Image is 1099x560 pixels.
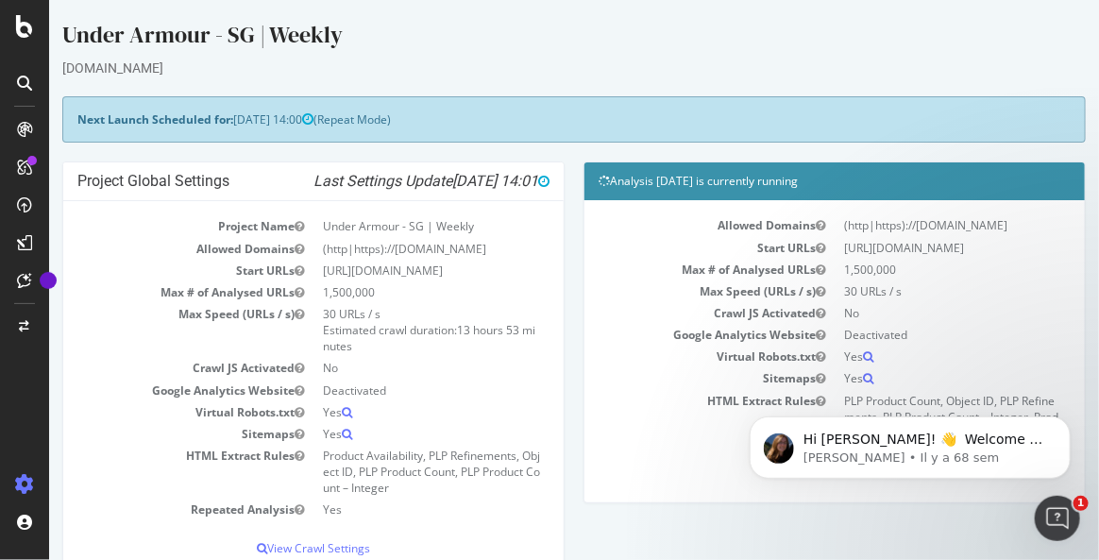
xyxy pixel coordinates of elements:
td: Sitemaps [549,367,786,389]
td: Sitemaps [28,423,264,445]
p: View Crawl Settings [28,540,500,556]
td: Yes [264,499,500,520]
span: 1 [1074,496,1089,511]
td: No [264,357,500,379]
td: Max Speed (URLs / s) [28,303,264,357]
td: Under Armour - SG | Weekly [264,215,500,237]
td: Deactivated [786,324,1022,346]
td: Max Speed (URLs / s) [549,280,786,302]
td: Yes [264,401,500,423]
iframe: Intercom notifications message [721,377,1099,509]
td: Allowed Domains [28,238,264,260]
td: Virtual Robots.txt [549,346,786,367]
td: PLP Product Count, Object ID, PLP Refinements, PLP Product Count – Integer, Product Availability [786,390,1022,444]
span: [DATE] 14:01 [403,172,500,190]
td: Start URLs [549,237,786,259]
td: 30 URLs / s [786,280,1022,302]
td: Max # of Analysed URLs [549,259,786,280]
td: Google Analytics Website [549,324,786,346]
td: 30 URLs / s Estimated crawl duration: [264,303,500,357]
h4: Project Global Settings [28,172,500,191]
div: Under Armour - SG | Weekly [13,19,1037,59]
span: [DATE] 14:00 [184,111,264,127]
td: Crawl JS Activated [28,357,264,379]
td: Yes [786,367,1022,389]
td: No [786,302,1022,324]
td: Deactivated [264,380,500,401]
td: HTML Extract Rules [28,445,264,499]
iframe: Intercom live chat [1035,496,1080,541]
div: [DOMAIN_NAME] [13,59,1037,77]
td: Crawl JS Activated [549,302,786,324]
div: Tooltip anchor [40,272,57,289]
td: (http|https)://[DOMAIN_NAME] [786,214,1022,236]
span: 13 hours 53 minutes [274,322,486,354]
td: 1,500,000 [264,281,500,303]
td: Max # of Analysed URLs [28,281,264,303]
td: Yes [264,423,500,445]
td: Repeated Analysis [28,499,264,520]
td: HTML Extract Rules [549,390,786,444]
td: [URL][DOMAIN_NAME] [264,260,500,281]
p: Message from Laura, sent Il y a 68 sem [82,73,326,90]
td: Virtual Robots.txt [28,401,264,423]
i: Last Settings Update [264,172,500,191]
h4: Analysis [DATE] is currently running [549,172,1022,191]
p: View Crawl Settings [549,463,1022,479]
td: 1,500,000 [786,259,1022,280]
td: Google Analytics Website [28,380,264,401]
td: Start URLs [28,260,264,281]
span: Hi [PERSON_NAME]! 👋 Welcome to Botify chat support! Have a question? Reply to this message and ou... [82,55,326,163]
td: Yes [786,346,1022,367]
td: Product Availability, PLP Refinements, Object ID, PLP Product Count, PLP Product Count – Integer [264,445,500,499]
strong: Next Launch Scheduled for: [28,111,184,127]
td: [URL][DOMAIN_NAME] [786,237,1022,259]
td: (http|https)://[DOMAIN_NAME] [264,238,500,260]
div: (Repeat Mode) [13,96,1037,143]
td: Project Name [28,215,264,237]
td: Allowed Domains [549,214,786,236]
